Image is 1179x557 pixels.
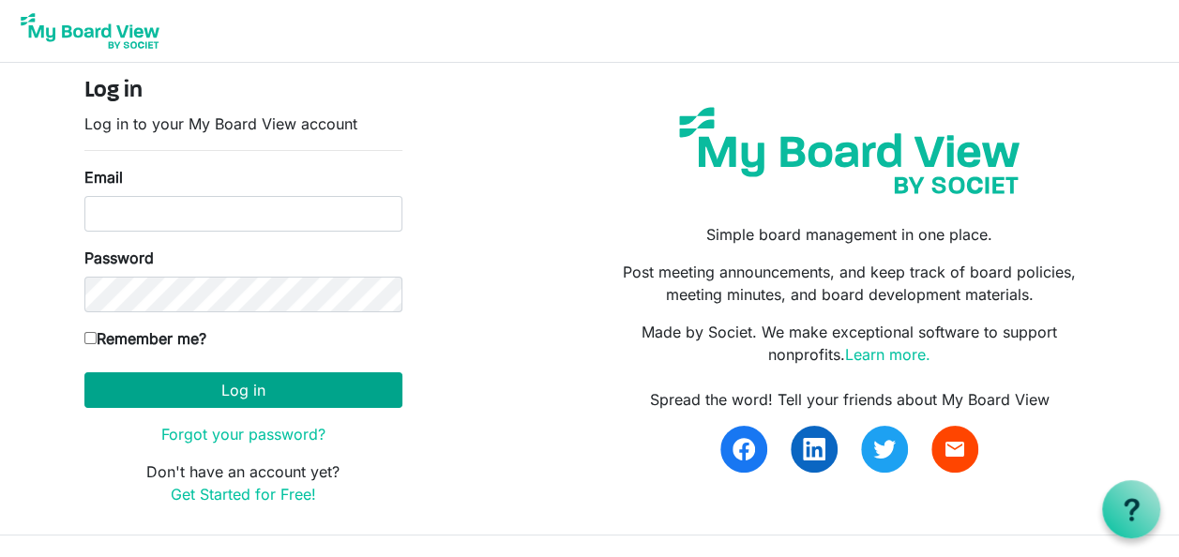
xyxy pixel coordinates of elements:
img: twitter.svg [873,438,896,460]
a: Learn more. [845,345,930,364]
a: Get Started for Free! [171,485,316,504]
label: Email [84,166,123,188]
a: email [931,426,978,473]
p: Don't have an account yet? [84,460,402,505]
a: Forgot your password? [161,425,325,444]
img: My Board View Logo [15,8,165,54]
label: Remember me? [84,327,206,350]
p: Log in to your My Board View account [84,113,402,135]
label: Password [84,247,154,269]
input: Remember me? [84,332,97,344]
div: Spread the word! Tell your friends about My Board View [603,388,1095,411]
p: Made by Societ. We make exceptional software to support nonprofits. [603,321,1095,366]
img: my-board-view-societ.svg [665,93,1034,208]
p: Post meeting announcements, and keep track of board policies, meeting minutes, and board developm... [603,261,1095,306]
span: email [944,438,966,460]
img: facebook.svg [733,438,755,460]
p: Simple board management in one place. [603,223,1095,246]
img: linkedin.svg [803,438,825,460]
button: Log in [84,372,402,408]
h4: Log in [84,78,402,105]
